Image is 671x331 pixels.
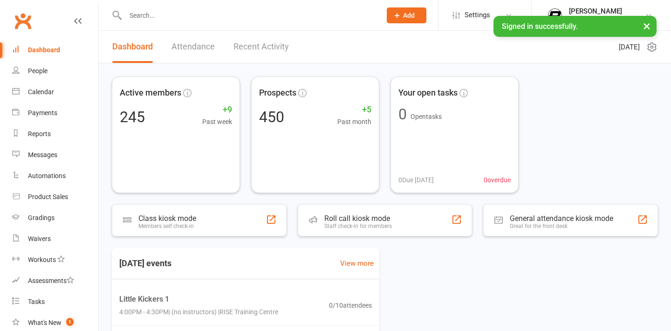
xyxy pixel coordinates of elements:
div: Workouts [28,256,56,263]
span: 1 [66,318,74,326]
span: +5 [337,103,371,117]
div: RISE Training Centre [569,15,628,24]
a: Gradings [12,207,98,228]
button: Add [387,7,426,23]
span: [DATE] [619,41,640,53]
div: Dashboard [28,46,60,54]
span: 0 / 10 attendees [329,300,372,310]
a: Reports [12,124,98,145]
span: Little Kickers 1 [119,293,278,305]
div: Roll call kiosk mode [324,214,392,223]
a: Workouts [12,249,98,270]
div: 245 [120,110,145,124]
div: Product Sales [28,193,68,200]
span: 0 overdue [484,175,511,185]
div: Great for the front desk [510,223,613,229]
input: Search... [123,9,375,22]
span: Signed in successfully. [502,22,578,31]
div: Tasks [28,298,45,305]
div: People [28,67,48,75]
div: Payments [28,109,57,117]
h3: [DATE] events [112,255,179,272]
span: Your open tasks [398,86,458,100]
div: 0 [398,107,407,122]
span: Past week [202,117,232,127]
div: Messages [28,151,57,159]
img: thumb_image1737513299.png [546,6,564,25]
a: Automations [12,165,98,186]
a: Waivers [12,228,98,249]
a: Clubworx [11,9,34,33]
div: Reports [28,130,51,138]
span: +9 [202,103,232,117]
a: People [12,61,98,82]
a: Payments [12,103,98,124]
span: Past month [337,117,371,127]
span: Add [403,12,415,19]
a: Messages [12,145,98,165]
button: × [638,16,655,36]
a: Dashboard [12,40,98,61]
a: Calendar [12,82,98,103]
span: 4:00PM - 4:30PM | (no instructors) | RISE Training Centre [119,307,278,317]
div: 450 [259,110,284,124]
span: Open tasks [411,113,442,120]
a: Product Sales [12,186,98,207]
span: Prospects [259,86,296,100]
div: Assessments [28,277,74,284]
div: What's New [28,319,62,326]
span: Settings [465,5,490,26]
span: 0 Due [DATE] [398,175,434,185]
div: [PERSON_NAME] [569,7,628,15]
div: General attendance kiosk mode [510,214,613,223]
div: Members self check-in [138,223,196,229]
div: Waivers [28,235,51,242]
div: Gradings [28,214,55,221]
div: Calendar [28,88,54,96]
a: View more [340,258,374,269]
a: Attendance [171,31,215,63]
div: Automations [28,172,66,179]
a: Recent Activity [233,31,289,63]
a: Tasks [12,291,98,312]
div: Class kiosk mode [138,214,196,223]
div: Staff check-in for members [324,223,392,229]
span: Active members [120,86,181,100]
a: Assessments [12,270,98,291]
a: Dashboard [112,31,153,63]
